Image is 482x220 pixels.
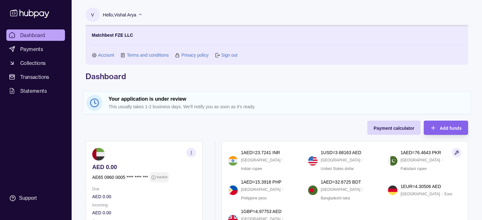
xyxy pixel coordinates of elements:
[6,29,65,41] a: Dashboard
[282,157,283,164] p: /
[401,157,440,164] p: [GEOGRAPHIC_DATA]
[401,149,441,156] p: 1 AED = 76.4643 PKR
[92,185,196,192] p: Due
[401,165,427,172] p: Pakistani rupee
[241,179,281,185] p: 1 AED = 15.3918 PHP
[440,126,461,131] span: Add funds
[241,195,267,202] p: Philippine peso
[92,148,105,160] img: ae
[6,71,65,83] a: Transactions
[321,149,361,156] p: 1 USD = 3.68163 AED
[91,11,94,18] p: V
[98,52,114,59] a: Account
[20,45,43,53] span: Payments
[308,185,318,195] img: bd
[92,209,196,216] p: AED 0.00
[20,31,45,39] span: Dashboard
[442,157,443,164] p: /
[20,59,46,67] span: Collections
[221,52,237,59] a: Sign out
[401,183,441,190] p: 1 EUR = 4.30506 AED
[374,126,414,131] span: Payment calculator
[92,202,196,209] p: Incoming
[127,52,169,59] a: Terms and conditions
[424,121,468,135] button: Add funds
[362,157,363,164] p: /
[321,165,354,172] p: United States dollar
[442,191,443,198] p: /
[401,191,440,198] p: [GEOGRAPHIC_DATA]
[20,87,47,95] span: Statements
[228,156,238,166] img: in
[241,186,280,193] p: [GEOGRAPHIC_DATA]
[362,186,363,193] p: /
[241,157,280,164] p: [GEOGRAPHIC_DATA]
[181,52,209,59] a: Privacy policy
[308,156,318,166] img: us
[321,186,360,193] p: [GEOGRAPHIC_DATA]
[282,186,283,193] p: /
[388,156,397,166] img: pk
[92,32,133,39] p: Matchbest FZE LLC
[6,57,65,69] a: Collections
[321,157,360,164] p: [GEOGRAPHIC_DATA]
[156,174,167,181] p: Inactive
[228,185,238,195] img: ph
[86,71,468,81] h1: Dashboard
[241,149,280,156] p: 1 AED = 23.7241 INR
[20,73,49,81] span: Transactions
[109,103,467,110] p: This usually takes 1-2 business days. We'll notify you as soon as it's ready.
[367,121,421,135] button: Payment calculator
[444,191,452,198] p: Euro
[321,195,350,202] p: Bangladeshi taka
[6,43,65,55] a: Payments
[6,192,65,205] a: Support
[6,85,65,97] a: Statements
[92,164,196,171] p: AED 0.00
[388,185,397,195] img: de
[321,179,361,185] p: 1 AED = 32.6725 BDT
[241,208,281,215] p: 1 GBP = 4.97753 AED
[109,96,467,103] h2: Your application is under review
[241,165,262,172] p: Indian rupee
[103,11,137,18] p: Hello, Vishal Arya
[92,193,196,200] p: AED 0.00
[19,195,37,202] div: Support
